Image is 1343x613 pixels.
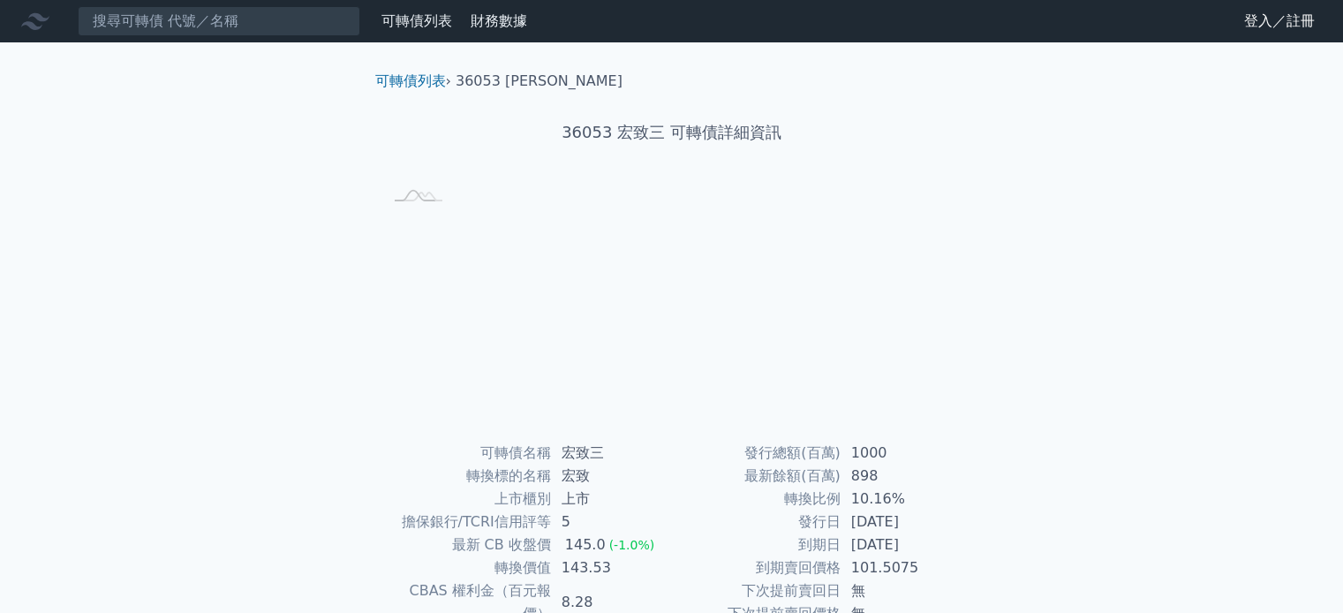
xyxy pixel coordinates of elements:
[78,6,360,36] input: 搜尋可轉債 代號／名稱
[841,579,962,602] td: 無
[375,72,446,89] a: 可轉債列表
[382,556,551,579] td: 轉換價值
[375,71,451,92] li: ›
[456,71,622,92] li: 36053 [PERSON_NAME]
[551,465,672,488] td: 宏致
[382,534,551,556] td: 最新 CB 收盤價
[562,534,609,556] div: 145.0
[551,488,672,511] td: 上市
[382,511,551,534] td: 擔保銀行/TCRI信用評等
[381,12,452,29] a: 可轉債列表
[841,556,962,579] td: 101.5075
[1230,7,1329,35] a: 登入／註冊
[841,488,962,511] td: 10.16%
[672,465,841,488] td: 最新餘額(百萬)
[471,12,527,29] a: 財務數據
[672,579,841,602] td: 下次提前賣回日
[609,538,655,552] span: (-1.0%)
[672,556,841,579] td: 到期賣回價格
[672,442,841,465] td: 發行總額(百萬)
[672,511,841,534] td: 發行日
[672,488,841,511] td: 轉換比例
[841,534,962,556] td: [DATE]
[551,511,672,534] td: 5
[672,534,841,556] td: 到期日
[841,511,962,534] td: [DATE]
[382,442,551,465] td: 可轉債名稱
[841,442,962,465] td: 1000
[382,465,551,488] td: 轉換標的名稱
[841,465,962,488] td: 898
[551,442,672,465] td: 宏致三
[361,120,983,145] h1: 36053 宏致三 可轉債詳細資訊
[382,488,551,511] td: 上市櫃別
[551,556,672,579] td: 143.53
